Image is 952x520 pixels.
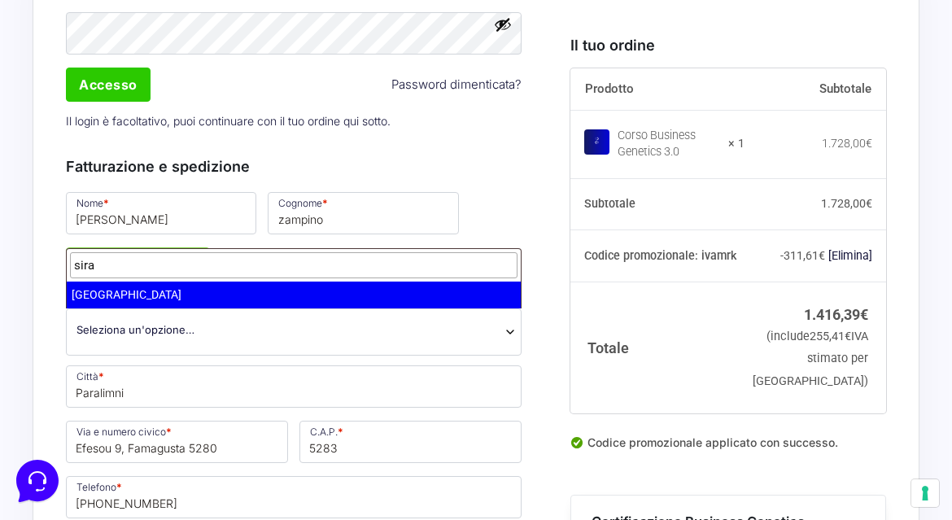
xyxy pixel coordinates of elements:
[106,150,240,163] span: Inizia una conversazione
[745,230,886,282] td: -
[66,476,522,518] input: Telefono *
[273,91,299,106] p: 4 h fa
[66,365,522,408] input: Città *
[570,34,886,56] h3: Il tuo ordine
[391,76,522,94] a: Password dimenticata?
[845,330,851,343] span: €
[68,91,264,107] span: [PERSON_NAME]
[60,104,527,138] p: Il login è facoltativo, puoi continuare con il tuo ordine qui sotto.
[13,13,273,39] h2: [PERSON_NAME] 👋
[570,230,745,282] th: Codice promozionale: ivamrk
[570,282,745,413] th: Totale
[299,421,522,463] input: C.A.P. *
[745,68,886,111] th: Subtotale
[67,282,521,308] li: [GEOGRAPHIC_DATA]
[570,178,745,230] th: Subtotale
[810,330,851,343] span: 255,41
[821,197,872,210] bdi: 1.728,00
[66,68,151,102] input: Accesso
[784,249,825,262] span: 311,61
[866,137,872,150] span: €
[822,137,872,150] bdi: 1.728,00
[20,85,306,133] a: [PERSON_NAME]tranquillo capisco, fammi sapere se sei ancora interessato 🙂4 h fa
[66,421,288,463] input: Via e numero civico *
[212,370,312,408] button: Aiuto
[141,393,185,408] p: Messaggi
[753,330,868,387] small: (include IVA stimato per [GEOGRAPHIC_DATA])
[76,321,194,339] span: Seleziona un'opzione…
[494,15,512,33] button: Mostra password
[828,249,872,262] a: Rimuovi il codice promozionale ivamrk
[26,140,299,173] button: Inizia una conversazione
[68,111,264,127] p: tranquillo capisco, fammi sapere se sei ancora interessato 🙂
[268,192,458,234] input: Cognome *
[66,155,522,177] h3: Fatturazione e spedizione
[145,65,299,78] a: [DEMOGRAPHIC_DATA] tutto
[860,306,868,323] span: €
[584,129,609,155] img: Corso Business Genetics 3.0
[570,68,745,111] th: Prodotto
[570,434,886,465] div: Codice promozionale applicato con successo.
[26,65,138,78] span: Le tue conversazioni
[66,192,256,234] input: Nome *
[804,306,868,323] bdi: 1.416,39
[819,249,825,262] span: €
[26,93,59,125] img: dark
[911,479,939,507] button: Le tue preferenze relative al consenso per le tecnologie di tracciamento
[866,197,872,210] span: €
[13,370,113,408] button: Home
[173,205,299,218] a: Apri Centro Assistenza
[49,393,76,408] p: Home
[618,128,718,160] div: Corso Business Genetics 3.0
[113,370,213,408] button: Messaggi
[13,457,62,505] iframe: Customerly Messenger Launcher
[251,393,274,408] p: Aiuto
[26,205,127,218] span: Trova una risposta
[728,136,745,152] strong: × 1
[37,240,266,256] input: Cerca un articolo...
